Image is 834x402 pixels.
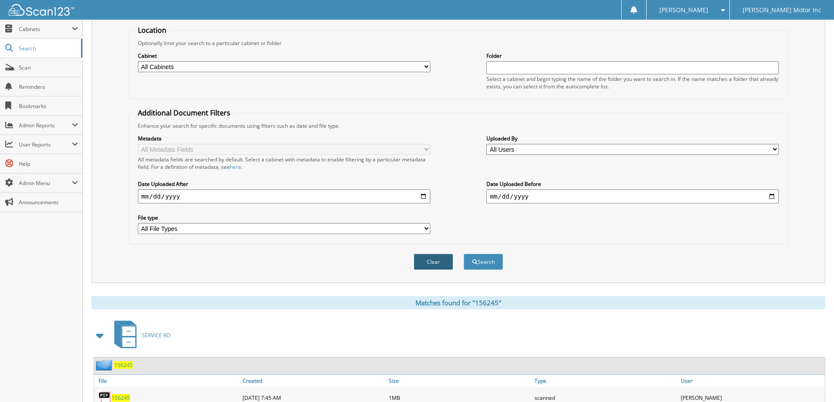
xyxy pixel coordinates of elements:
[19,199,78,206] span: Announcements
[19,141,72,148] span: User Reports
[486,135,779,142] label: Uploaded By
[790,360,834,402] iframe: Chat Widget
[387,375,533,387] a: Size
[138,189,430,203] input: start
[138,156,430,171] div: All metadata fields are searched by default. Select a cabinet with metadata to enable filtering b...
[138,52,430,59] label: Cabinet
[134,122,783,129] div: Enhance your search for specific documents using filters such as date and file type.
[19,83,78,91] span: Reminders
[486,189,779,203] input: end
[19,102,78,110] span: Bookmarks
[743,7,821,13] span: [PERSON_NAME] Motor Inc
[91,296,825,309] div: Matches found for "156245"
[114,361,133,369] a: 156245
[109,318,170,353] a: SERVICE RO
[19,45,77,52] span: Search
[19,122,72,129] span: Admin Reports
[9,4,74,16] img: scan123-logo-white.svg
[679,375,825,387] a: User
[134,25,171,35] legend: Location
[94,375,240,387] a: File
[240,375,387,387] a: Created
[138,214,430,221] label: File type
[138,135,430,142] label: Metadata
[19,160,78,168] span: Help
[112,394,130,402] a: 156245
[19,64,78,71] span: Scan
[532,375,679,387] a: Type
[659,7,708,13] span: [PERSON_NAME]
[138,180,430,188] label: Date Uploaded After
[96,360,114,371] img: folder2.png
[19,179,72,187] span: Admin Menu
[486,52,779,59] label: Folder
[142,332,170,339] span: SERVICE RO
[19,25,72,33] span: Cabinets
[486,75,779,90] div: Select a cabinet and begin typing the name of the folder you want to search in. If the name match...
[464,254,503,270] button: Search
[414,254,453,270] button: Clear
[134,108,235,118] legend: Additional Document Filters
[486,180,779,188] label: Date Uploaded Before
[134,39,783,47] div: Optionally limit your search to a particular cabinet or folder
[230,163,241,171] a: here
